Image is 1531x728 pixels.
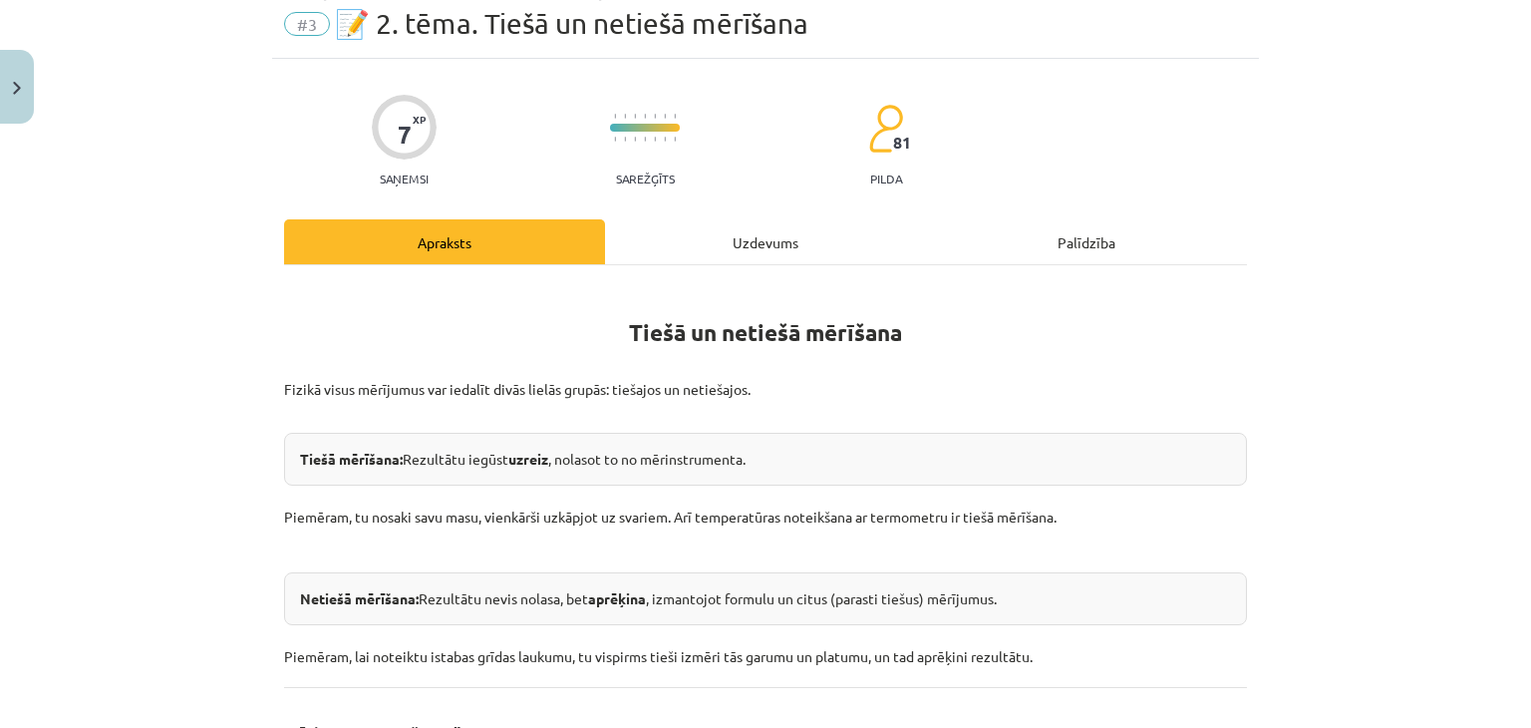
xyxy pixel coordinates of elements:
[644,137,646,142] img: icon-short-line-57e1e144782c952c97e751825c79c345078a6d821885a25fce030b3d8c18986b.svg
[616,172,675,185] p: Sarežģīts
[398,121,412,149] div: 7
[870,172,902,185] p: pilda
[664,137,666,142] img: icon-short-line-57e1e144782c952c97e751825c79c345078a6d821885a25fce030b3d8c18986b.svg
[300,589,419,607] strong: Netiešā mērīšana:
[634,137,636,142] img: icon-short-line-57e1e144782c952c97e751825c79c345078a6d821885a25fce030b3d8c18986b.svg
[634,114,636,119] img: icon-short-line-57e1e144782c952c97e751825c79c345078a6d821885a25fce030b3d8c18986b.svg
[284,625,1247,667] p: Piemēram, lai noteiktu istabas grīdas laukumu, tu vispirms tieši izmēri tās garumu un platumu, un...
[335,7,808,40] span: 📝 2. tēma. Tiešā un netiešā mērīšana
[605,219,926,264] div: Uzdevums
[413,114,426,125] span: XP
[629,318,902,347] strong: Tiešā un netiešā mērīšana
[868,104,903,154] img: students-c634bb4e5e11cddfef0936a35e636f08e4e9abd3cc4e673bd6f9a4125e45ecb1.svg
[300,450,403,468] strong: Tiešā mērīšana:
[284,433,1247,486] div: Rezultātu iegūst , nolasot to no mērinstrumenta.
[654,137,656,142] img: icon-short-line-57e1e144782c952c97e751825c79c345078a6d821885a25fce030b3d8c18986b.svg
[614,114,616,119] img: icon-short-line-57e1e144782c952c97e751825c79c345078a6d821885a25fce030b3d8c18986b.svg
[588,589,646,607] strong: aprēķina
[284,572,1247,625] div: Rezultātu nevis nolasa, bet , izmantojot formulu un citus (parasti tiešus) mērījumus.
[284,379,1247,421] p: Fizikā visus mērījumus var iedalīt divās lielās grupās: tiešajos un netiešajos.
[372,172,437,185] p: Saņemsi
[674,137,676,142] img: icon-short-line-57e1e144782c952c97e751825c79c345078a6d821885a25fce030b3d8c18986b.svg
[644,114,646,119] img: icon-short-line-57e1e144782c952c97e751825c79c345078a6d821885a25fce030b3d8c18986b.svg
[284,12,330,36] span: #3
[664,114,666,119] img: icon-short-line-57e1e144782c952c97e751825c79c345078a6d821885a25fce030b3d8c18986b.svg
[674,114,676,119] img: icon-short-line-57e1e144782c952c97e751825c79c345078a6d821885a25fce030b3d8c18986b.svg
[284,219,605,264] div: Apraksts
[624,114,626,119] img: icon-short-line-57e1e144782c952c97e751825c79c345078a6d821885a25fce030b3d8c18986b.svg
[893,134,911,152] span: 81
[624,137,626,142] img: icon-short-line-57e1e144782c952c97e751825c79c345078a6d821885a25fce030b3d8c18986b.svg
[13,82,21,95] img: icon-close-lesson-0947bae3869378f0d4975bcd49f059093ad1ed9edebbc8119c70593378902aed.svg
[654,114,656,119] img: icon-short-line-57e1e144782c952c97e751825c79c345078a6d821885a25fce030b3d8c18986b.svg
[284,486,1247,528] p: Piemēram, tu nosaki savu masu, vienkārši uzkāpjot uz svariem. Arī temperatūras noteikšana ar term...
[508,450,548,468] strong: uzreiz
[614,137,616,142] img: icon-short-line-57e1e144782c952c97e751825c79c345078a6d821885a25fce030b3d8c18986b.svg
[926,219,1247,264] div: Palīdzība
